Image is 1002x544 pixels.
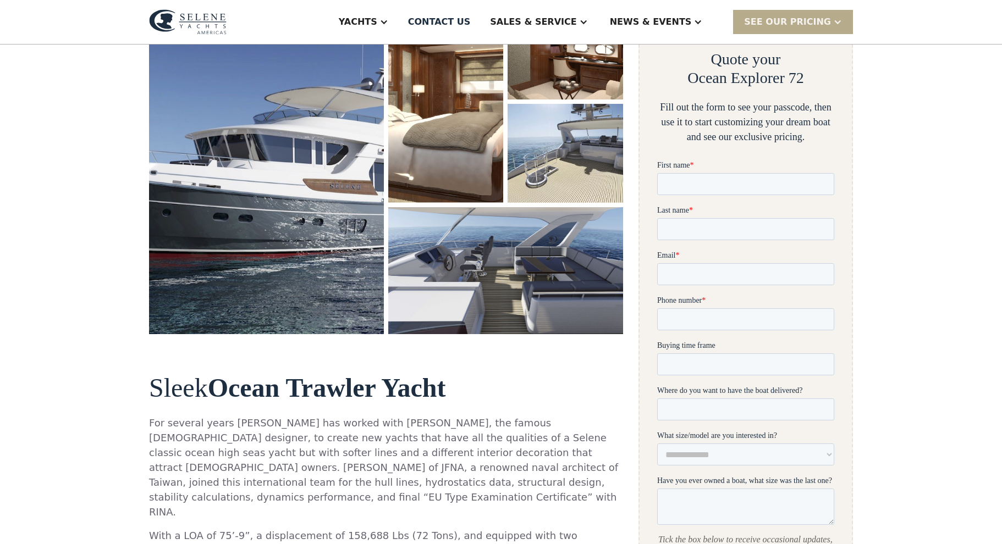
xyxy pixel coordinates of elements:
img: logo [149,9,227,35]
a: open lightbox [508,1,623,99]
h2: Sleek [149,374,623,403]
a: open lightbox [388,207,623,334]
div: SEE Our Pricing [744,15,831,29]
h2: Quote your [711,50,781,69]
p: For several years [PERSON_NAME] has worked with [PERSON_NAME], the famous [DEMOGRAPHIC_DATA] desi... [149,415,623,519]
div: Contact US [408,15,471,29]
h2: Ocean Explorer 72 [687,69,803,87]
div: News & EVENTS [610,15,692,29]
a: open lightbox [388,1,503,203]
div: Sales & Service [490,15,576,29]
a: open lightbox [149,1,384,334]
div: SEE Our Pricing [733,10,853,34]
div: Fill out the form to see your passcode, then use it to start customizing your dream boat and see ... [657,100,834,145]
div: Yachts [339,15,377,29]
strong: Ocean Trawler Yacht [208,373,446,402]
a: open lightbox [508,104,623,203]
